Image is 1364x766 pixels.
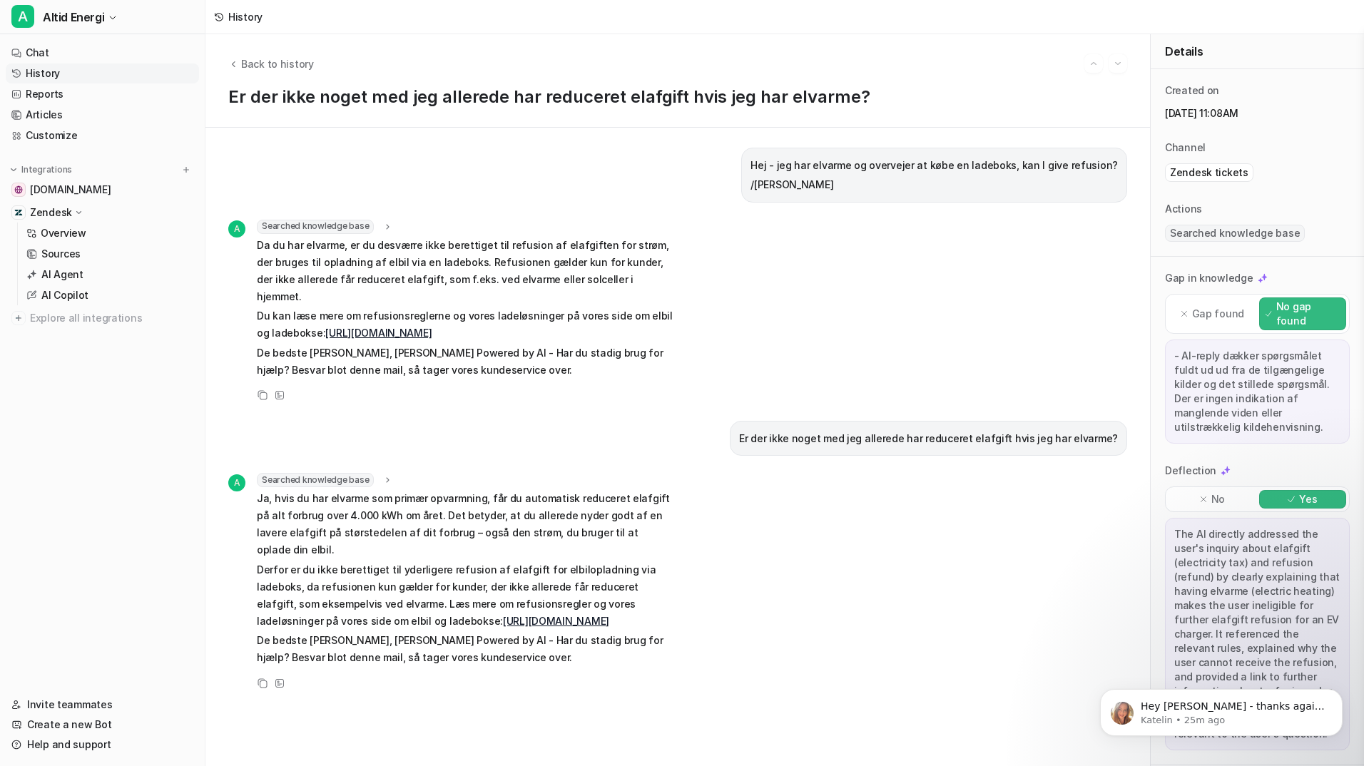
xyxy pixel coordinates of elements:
[1165,141,1206,155] p: Channel
[30,307,193,330] span: Explore all integrations
[6,180,199,200] a: altidenergi.dk[DOMAIN_NAME]
[1165,339,1350,444] div: - AI-reply dækker spørgsmålet fuldt ud ud fra de tilgængelige kilder og det stillede spørgsmål. D...
[6,126,199,145] a: Customize
[6,105,199,125] a: Articles
[1079,659,1364,759] iframe: Intercom notifications message
[11,417,234,602] div: Hey [PERSON_NAME] - thanks again for the chat sorry for the disjointed communication [DATE] betwe...
[257,561,674,630] p: Derfor er du ikke berettiget til yderligere refusion af elafgift for elbilopladning via ladeboks,...
[1165,271,1253,285] p: Gap in knowledge
[69,14,120,24] h1: Operator
[241,56,314,71] span: Back to history
[41,267,83,282] p: AI Agent
[1170,165,1248,180] p: Zendesk tickets
[23,231,223,245] div: Thanks,
[23,426,223,593] div: Hey [PERSON_NAME] - thanks again for the chat sorry for the disjointed communication [DATE] betwe...
[6,735,199,755] a: Help and support
[6,715,199,735] a: Create a new Bot
[6,695,199,715] a: Invite teammates
[228,9,263,24] div: History
[91,467,102,479] button: Start recording
[1165,106,1350,121] p: [DATE] 11:08AM
[257,632,674,666] p: De bedste [PERSON_NAME], [PERSON_NAME] Powered by AI - Har du stadig brug for hjælp? Besvar blot ...
[1276,300,1340,328] p: No gap found
[11,5,34,28] span: A
[228,220,245,238] span: A
[257,344,674,379] p: De bedste [PERSON_NAME], [PERSON_NAME] Powered by AI - Har du stadig brug for hjælp? Besvar blot ...
[51,361,274,406] div: Think I managed now - it's currently reinstalling
[257,220,374,234] span: Searched knowledge base
[41,226,86,240] p: Overview
[750,157,1118,174] p: Hej - jeg har elvarme og overvejer at købe en ladeboks, kan I give refusion?
[739,430,1118,447] p: Er der ikke noget med jeg allerede har reduceret elafgift hvis jeg har elvarme?
[63,369,263,397] div: Think I managed now - it's currently reinstalling
[11,280,274,361] div: ms@altidenergi.dk says…
[43,7,104,27] span: Altid Energi
[1211,492,1225,506] p: No
[228,56,314,71] button: Back to history
[21,244,199,264] a: Sources
[1084,54,1103,73] button: Go to previous session
[11,311,26,325] img: explore all integrations
[23,183,223,225] div: Hoping this sorts your issues out, if not then I'll be on the call to collect more info anyway to...
[41,247,81,261] p: Sources
[6,84,199,104] a: Reports
[1165,225,1305,242] span: Searched knowledge base
[1151,34,1364,69] div: Details
[1089,57,1099,70] img: Previous session
[41,288,88,302] p: AI Copilot
[23,63,223,175] div: It won't erase any customization or past ticket training etc so you should be free to do this wit...
[257,490,674,558] p: Ja, hvis du har elvarme som primær opvarmning, får du automatisk reduceret elafgift på alt forbru...
[6,308,199,328] a: Explore all integrations
[181,165,191,175] img: menu_add.svg
[245,461,268,484] button: Send a message…
[6,43,199,63] a: Chat
[1165,83,1219,98] p: Created on
[6,163,76,177] button: Integrations
[12,437,273,461] textarea: Message…
[1165,202,1202,216] p: Actions
[1165,518,1350,750] div: The AI directly addressed the user's inquiry about elafgift (electricity tax) and refusion (refun...
[63,288,263,330] div: I am unable to find out how to uninstall the zendesk integration - where do i do that?
[14,208,23,217] img: Zendesk
[14,185,23,194] img: altidenergi.dk
[223,6,250,33] button: Home
[325,327,432,339] a: [URL][DOMAIN_NAME]
[30,183,111,197] span: [DOMAIN_NAME]
[11,361,274,417] div: ms@altidenergi.dk says…
[250,6,276,31] div: Close
[257,237,674,305] p: Da du har elvarme, er du desværre ikke berettiget til refusion af elafgiften for strøm, der bruge...
[21,265,199,285] a: AI Agent
[51,280,274,359] div: I am unable to find out how to uninstall the zendesk integration - where do i do that?/[PERSON_NAME]
[1299,492,1317,506] p: Yes
[750,176,1118,193] p: /[PERSON_NAME]
[11,417,274,633] div: Katelin says…
[9,165,19,175] img: expand menu
[228,474,245,491] span: A
[22,467,34,479] button: Emoji picker
[23,245,223,260] div: Katelin.
[1165,464,1216,478] p: Deflection
[1192,307,1244,321] p: Gap found
[9,6,36,33] button: go back
[228,87,1127,107] p: Er der ikke noget med jeg allerede har reduceret elafgift hvis jeg har elvarme?
[21,164,72,175] p: Integrations
[503,615,609,627] a: [URL][DOMAIN_NAME]
[45,467,56,479] button: Gif picker
[257,473,374,487] span: Searched knowledge base
[21,223,199,243] a: Overview
[257,307,674,342] p: Du kan læse mere om refusionsreglerne og vores ladeløsninger på vores side om elbil og ladebokse:
[41,8,63,31] img: Profile image for Operator
[30,205,72,220] p: Zendesk
[6,63,199,83] a: History
[1109,54,1127,73] button: Go to next session
[1113,57,1123,70] img: Next session
[21,285,199,305] a: AI Copilot
[68,467,79,479] button: Upload attachment
[63,337,263,351] div: /[PERSON_NAME]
